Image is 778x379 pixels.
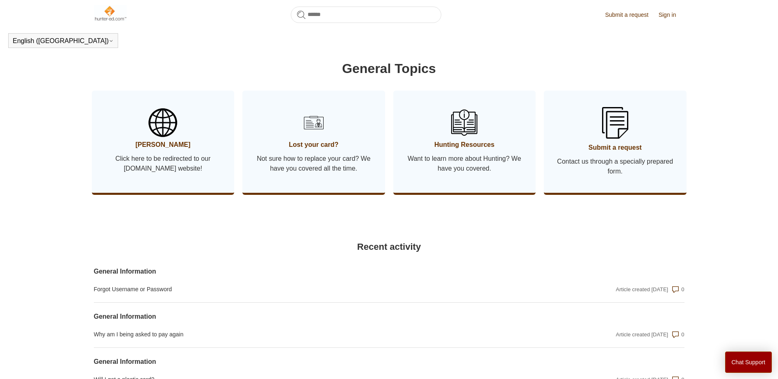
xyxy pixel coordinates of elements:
[616,331,668,339] div: Article created [DATE]
[94,267,507,276] a: General Information
[94,285,507,294] a: Forgot Username or Password
[406,154,524,174] span: Want to learn more about Hunting? We have you covered.
[242,91,385,193] a: Lost your card? Not sure how to replace your card? We have you covered all the time.
[94,357,507,367] a: General Information
[556,157,674,176] span: Contact us through a specially prepared form.
[605,11,657,19] a: Submit a request
[602,107,628,139] img: 01HZPCYSSKB2GCFG1V3YA1JVB9
[94,5,127,21] img: Hunter-Ed Help Center home page
[94,330,507,339] a: Why am I being asked to pay again
[544,91,687,193] a: Submit a request Contact us through a specially prepared form.
[393,91,536,193] a: Hunting Resources Want to learn more about Hunting? We have you covered.
[104,154,222,174] span: Click here to be redirected to our [DOMAIN_NAME] website!
[92,91,235,193] a: [PERSON_NAME] Click here to be redirected to our [DOMAIN_NAME] website!
[255,154,373,174] span: Not sure how to replace your card? We have you covered all the time.
[406,140,524,150] span: Hunting Resources
[13,37,114,45] button: English ([GEOGRAPHIC_DATA])
[616,285,668,294] div: Article created [DATE]
[451,110,477,136] img: 01HZPCYSN9AJKKHAEXNV8VQ106
[659,11,684,19] a: Sign in
[94,240,684,253] h2: Recent activity
[725,352,772,373] button: Chat Support
[94,59,684,78] h1: General Topics
[556,143,674,153] span: Submit a request
[301,110,327,136] img: 01HZPCYSH6ZB6VTWVB6HCD0F6B
[104,140,222,150] span: [PERSON_NAME]
[148,108,177,137] img: 01HZPCYSBW5AHTQ31RY2D2VRJS
[94,312,507,322] a: General Information
[255,140,373,150] span: Lost your card?
[291,7,441,23] input: Search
